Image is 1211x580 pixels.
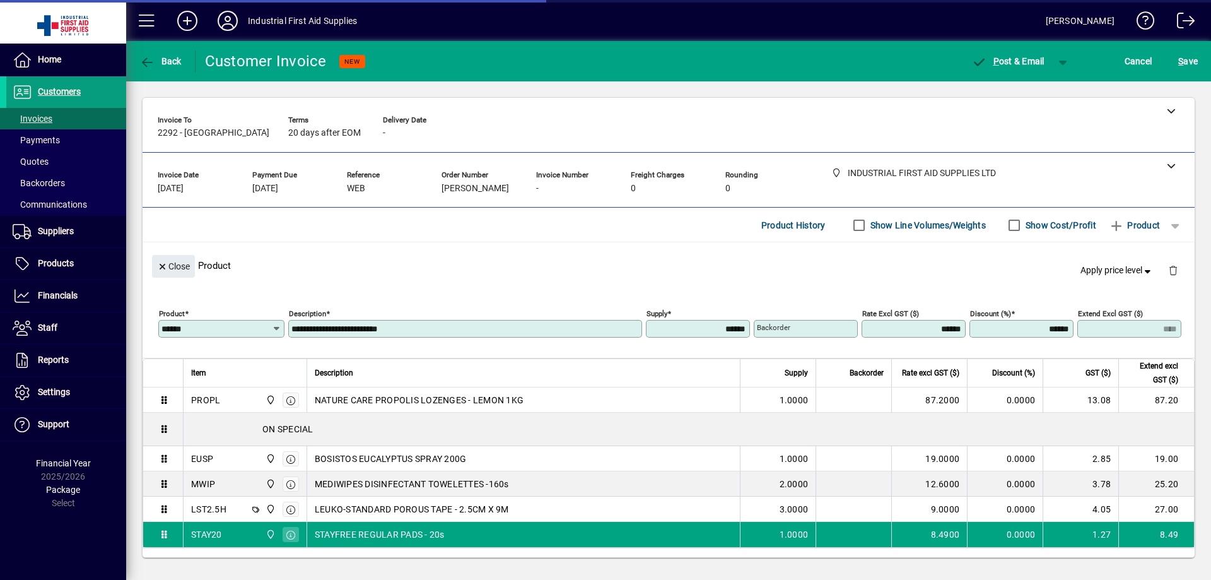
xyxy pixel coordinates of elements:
a: Home [6,44,126,76]
span: Apply price level [1080,264,1154,277]
mat-label: Discount (%) [970,309,1011,318]
a: Payments [6,129,126,151]
span: GST ($) [1085,366,1111,380]
span: Reports [38,355,69,365]
app-page-header-button: Close [149,260,198,271]
td: 19.00 [1118,446,1194,471]
button: Save [1175,50,1201,73]
td: 8.49 [1118,522,1194,547]
td: 13.08 [1043,388,1118,413]
a: Financials [6,280,126,312]
span: MEDIWIPES DISINFECTANT TOWELETTES -160s [315,478,509,490]
span: [DATE] [158,184,184,194]
td: 0.0000 [967,388,1043,413]
mat-label: Extend excl GST ($) [1078,309,1143,318]
a: Suppliers [6,216,126,247]
button: Profile [208,9,248,32]
span: Invoices [13,114,52,124]
mat-label: Backorder [757,323,790,332]
span: Back [139,56,182,66]
span: Staff [38,323,57,333]
span: Support [38,419,69,429]
div: EUSP [191,453,213,465]
span: INDUSTRIAL FIRST AID SUPPLIES LTD [262,477,277,491]
span: LEUKO-STANDARD POROUS TAPE - 2.5CM X 9M [315,503,509,516]
label: Show Cost/Profit [1023,219,1096,232]
td: 0.0000 [967,522,1043,547]
span: 0 [725,184,730,194]
span: ost & Email [971,56,1044,66]
span: Quotes [13,157,49,167]
td: 4.05 [1043,497,1118,522]
button: Back [136,50,185,73]
span: Rate excl GST ($) [902,366,959,380]
span: S [1178,56,1183,66]
span: 20 days after EOM [288,128,361,138]
div: Customer Invoice [205,51,327,71]
a: Communications [6,194,126,215]
span: [DATE] [252,184,278,194]
span: 1.0000 [780,528,809,541]
span: Product History [761,215,826,235]
span: ave [1178,51,1198,71]
td: 0.0000 [967,471,1043,497]
button: Post & Email [965,50,1051,73]
td: 25.20 [1118,471,1194,497]
div: 87.2000 [899,394,959,406]
div: Industrial First Aid Supplies [248,11,357,31]
div: LST2.5H [191,503,226,516]
td: 1.27 [1043,522,1118,547]
span: INDUSTRIAL FIRST AID SUPPLIES LTD [262,502,277,516]
span: Products [38,258,74,268]
label: Show Line Volumes/Weights [868,219,986,232]
a: Logout [1167,3,1195,44]
div: MWIP [191,478,215,490]
a: Invoices [6,108,126,129]
span: Backorders [13,178,65,188]
button: Product History [756,214,831,237]
mat-label: Description [289,309,326,318]
div: 8.4900 [899,528,959,541]
span: WEB [347,184,365,194]
span: 2.0000 [780,478,809,490]
mat-label: Rate excl GST ($) [862,309,919,318]
mat-label: Supply [646,309,667,318]
span: 1.0000 [780,394,809,406]
span: Financials [38,290,78,300]
button: Delete [1158,255,1188,285]
a: Knowledge Base [1127,3,1155,44]
a: Staff [6,312,126,344]
div: [PERSON_NAME] [1046,11,1114,31]
span: Backorder [850,366,884,380]
div: 9.0000 [899,503,959,516]
span: Cancel [1125,51,1152,71]
span: Product [1109,215,1160,235]
a: Settings [6,377,126,408]
span: P [993,56,999,66]
span: Discount (%) [992,366,1035,380]
td: 3.78 [1043,471,1118,497]
span: INDUSTRIAL FIRST AID SUPPLIES LTD [262,528,277,542]
span: Description [315,366,353,380]
a: Reports [6,345,126,376]
a: Support [6,409,126,441]
button: Apply price level [1075,259,1159,282]
div: 12.6000 [899,478,959,490]
span: 2292 - [GEOGRAPHIC_DATA] [158,128,269,138]
span: Suppliers [38,226,74,236]
span: NEW [344,57,360,66]
button: Product [1103,214,1166,237]
span: 3.0000 [780,503,809,516]
span: Financial Year [36,458,91,468]
app-page-header-button: Back [126,50,196,73]
button: Close [152,255,195,278]
span: Settings [38,387,70,397]
app-page-header-button: Delete [1158,264,1188,276]
span: Communications [13,199,87,210]
div: ON SPECIAL [184,413,1194,446]
span: - [383,128,385,138]
button: Cancel [1121,50,1155,73]
span: Home [38,54,61,64]
div: STAY20 [191,528,222,541]
span: Package [46,485,80,495]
